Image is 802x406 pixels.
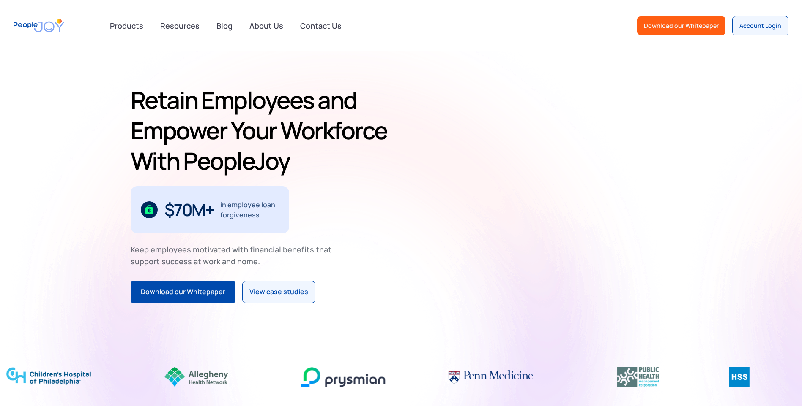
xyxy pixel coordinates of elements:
[249,287,308,298] div: View case studies
[637,16,725,35] a: Download our Whitepaper
[131,281,235,303] a: Download our Whitepaper
[131,186,289,233] div: 1 / 3
[105,17,148,34] div: Products
[739,22,781,30] div: Account Login
[131,85,398,176] h1: Retain Employees and Empower Your Workforce With PeopleJoy
[644,22,719,30] div: Download our Whitepaper
[155,16,205,35] a: Resources
[14,14,64,38] a: home
[220,200,279,220] div: in employee loan forgiveness
[732,16,788,35] a: Account Login
[242,281,315,303] a: View case studies
[164,203,214,217] div: $70M+
[131,244,339,267] div: Keep employees motivated with financial benefits that support success at work and home.
[295,16,347,35] a: Contact Us
[211,16,238,35] a: Blog
[244,16,288,35] a: About Us
[141,287,225,298] div: Download our Whitepaper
